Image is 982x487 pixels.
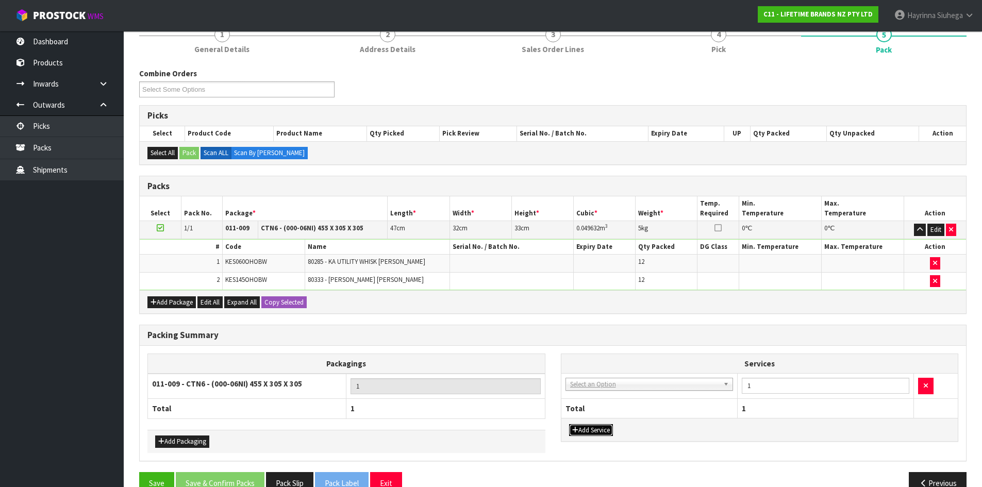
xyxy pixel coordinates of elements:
span: KES145OHOBW [225,275,267,284]
td: cm [450,221,511,239]
th: Name [305,240,450,255]
span: Select an Option [570,378,720,391]
span: 5 [638,224,641,232]
h3: Packs [147,181,958,191]
button: Select All [147,147,178,159]
span: 0 [742,224,745,232]
span: 1 [351,404,355,413]
th: Select [140,126,185,141]
th: Package [222,196,388,221]
th: Select [140,196,181,221]
span: 0 [824,224,827,232]
th: Action [904,196,966,221]
span: 80333 - [PERSON_NAME] [PERSON_NAME] [308,275,424,284]
span: KES060OHOBW [225,257,267,266]
span: Sales Order Lines [522,44,584,55]
small: WMS [88,11,104,21]
img: cube-alt.png [15,9,28,22]
th: Total [148,399,346,418]
th: Product Name [274,126,367,141]
span: Pick [711,44,726,55]
th: Total [561,398,738,418]
th: Serial No. / Batch No. [517,126,648,141]
span: 4 [711,27,726,42]
label: Scan By [PERSON_NAME] [231,147,308,159]
strong: C11 - LIFETIME BRANDS NZ PTY LTD [763,10,873,19]
th: Action [919,126,966,141]
th: Pack No. [181,196,222,221]
th: Width [450,196,511,221]
strong: CTN6 - (000-06NI) 455 X 305 X 305 [261,224,363,232]
label: Scan ALL [201,147,231,159]
span: 2 [380,27,395,42]
span: 12 [638,257,644,266]
span: General Details [194,44,249,55]
th: Action [904,240,966,255]
th: Code [222,240,305,255]
th: Cubic [574,196,636,221]
button: Add Packaging [155,435,209,448]
th: Min. Temperature [739,196,821,221]
label: Combine Orders [139,68,197,79]
th: Qty Picked [367,126,440,141]
strong: 011-009 [225,224,249,232]
span: 0.049632 [576,224,600,232]
th: Pick Review [440,126,517,141]
td: ℃ [739,221,821,239]
td: kg [636,221,697,239]
span: Siuhega [937,10,963,20]
span: Address Details [360,44,415,55]
td: ℃ [821,221,904,239]
th: Max. Temperature [821,196,904,221]
button: Copy Selected [261,296,307,309]
strong: 011-009 - CTN6 - (000-06NI) 455 X 305 X 305 [152,379,302,389]
button: Pack [179,147,199,159]
span: 12 [638,275,644,284]
span: 80285 - KA UTILITY WHISK [PERSON_NAME] [308,257,425,266]
th: DG Class [697,240,739,255]
th: Qty Packed [636,240,697,255]
th: Weight [636,196,697,221]
span: 5 [876,27,892,42]
button: Expand All [224,296,260,309]
h3: Packing Summary [147,330,958,340]
th: Length [388,196,450,221]
button: Add Package [147,296,196,309]
a: C11 - LIFETIME BRANDS NZ PTY LTD [758,6,878,23]
sup: 3 [605,223,608,229]
td: cm [511,221,573,239]
th: UP [724,126,750,141]
span: Expand All [227,298,257,307]
button: Edit [927,224,944,236]
th: Min. Temperature [739,240,821,255]
th: Packagings [148,354,545,374]
span: 1/1 [184,224,193,232]
th: Services [561,354,958,374]
th: Serial No. / Batch No. [450,240,573,255]
span: 1 [742,404,746,413]
span: ProStock [33,9,86,22]
button: Edit All [197,296,223,309]
th: Expiry Date [574,240,636,255]
button: Add Service [569,424,613,436]
span: 3 [545,27,561,42]
th: Qty Unpacked [826,126,919,141]
th: Expiry Date [648,126,724,141]
span: 2 [217,275,220,284]
th: Height [511,196,573,221]
td: cm [388,221,450,239]
span: 33 [514,224,521,232]
th: Temp. Required [697,196,739,221]
span: Pack [876,44,892,55]
th: Product Code [185,126,274,141]
th: # [140,240,222,255]
span: 1 [214,27,230,42]
h3: Picks [147,111,958,121]
td: m [574,221,636,239]
span: Hayrinna [907,10,936,20]
th: Qty Packed [750,126,826,141]
span: 32 [453,224,459,232]
span: 1 [217,257,220,266]
th: Max. Temperature [821,240,904,255]
span: 47 [390,224,396,232]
